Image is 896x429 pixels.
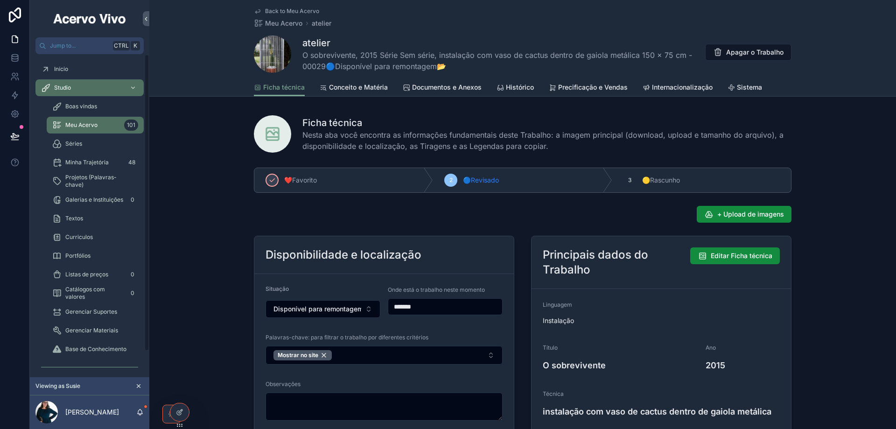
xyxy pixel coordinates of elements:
div: scrollable content [30,54,149,377]
div: 0 [127,194,138,205]
a: Sistema [728,79,762,98]
a: Meu Acervo101 [47,117,144,134]
a: Histórico [497,79,534,98]
span: Minha Trajetória [65,159,109,166]
span: Conceito e Matéria [329,83,388,92]
h4: 2015 [706,359,780,372]
span: Gerenciar Materiais [65,327,118,334]
h1: Ficha técnica [302,116,791,129]
span: Sistema [737,83,762,92]
span: Listas de preços [65,271,108,278]
a: Catálogos com valores0 [47,285,144,302]
span: Internacionalização [652,83,713,92]
span: Linguagem [543,301,572,309]
a: Gerenciar Suportes [47,303,144,320]
a: Boas vindas [47,98,144,115]
span: O sobrevivente, 2015 Série Sem série, instalação com vaso de cactus dentro de gaiola metálica 150... [302,49,714,72]
a: Precificação e Vendas [549,79,628,98]
a: Base de Conhecimento [47,341,144,358]
span: Disponível para remontagem [273,304,361,314]
span: Portfólios [65,252,91,260]
span: Situação [266,285,289,292]
a: Listas de preços0 [47,266,144,283]
span: ❤️Favorito [284,176,317,185]
span: Editar Ficha técnica [711,251,772,260]
a: Documentos e Anexos [403,79,482,98]
span: 2 [449,176,453,184]
button: Unselect 205 [273,350,332,360]
div: 0 [127,288,138,299]
button: Editar Ficha técnica [690,247,780,264]
a: Início [35,61,144,77]
button: Select Button [266,300,380,318]
span: 🔵Revisado [463,176,499,185]
div: 0 [127,269,138,280]
a: Gerenciar Materiais [47,322,144,339]
span: Técnica [543,390,564,398]
span: Galerias e Instituições [65,196,123,204]
span: Projetos (Palavras-chave) [65,174,134,189]
button: Jump to...CtrlK [35,37,144,54]
span: Precificação e Vendas [558,83,628,92]
span: Séries [65,140,82,148]
a: Studio [35,79,144,96]
div: 101 [124,120,138,131]
span: Base de Conhecimento [65,345,126,353]
span: Curriculos [65,233,93,241]
a: Meu Acervo [254,19,302,28]
span: Back to Meu Acervo [265,7,319,15]
a: Ficha técnica [254,79,305,97]
span: + Upload de imagens [717,210,784,219]
span: Jump to... [50,42,109,49]
a: atelier [312,19,331,28]
span: 🟡Rascunho [642,176,680,185]
a: Séries [47,135,144,152]
span: Início [54,65,68,73]
span: Gerenciar Suportes [65,308,117,316]
button: + Upload de imagens [697,206,791,223]
span: Ctrl [113,41,130,50]
img: App logo [52,11,127,26]
span: 3 [628,176,631,184]
span: Ficha técnica [263,83,305,92]
h2: Principais dados do Trabalho [543,247,690,277]
a: Back to Meu Acervo [254,7,319,15]
span: Meu Acervo [265,19,302,28]
p: [PERSON_NAME] [65,408,119,417]
h4: O sobrevivente [543,359,698,372]
h4: instalação com vaso de cactus dentro de gaiola metálica [543,405,780,418]
a: Projetos (Palavras-chave) [47,173,144,190]
a: Textos [47,210,144,227]
a: Curriculos [47,229,144,246]
span: Boas vindas [65,103,97,110]
span: Título [543,344,558,352]
span: Meu Acervo [65,121,98,129]
span: Viewing as Susie [35,382,80,390]
span: Mostrar no site [278,352,318,359]
span: Instalação [543,316,574,325]
a: Portfólios [47,247,144,264]
button: Select Button [266,346,503,365]
span: Observações [266,380,301,388]
h1: atelier [302,36,714,49]
span: Ano [706,344,716,352]
a: Internacionalização [643,79,713,98]
span: Onde está o trabalho neste momento [388,286,485,294]
span: Studio [54,84,71,91]
span: Apagar o Trabalho [726,48,784,57]
a: Conceito e Matéria [320,79,388,98]
span: Palavras-chave: para filtrar o trabalho por diferentes critérios [266,334,428,341]
span: Histórico [506,83,534,92]
span: Documentos e Anexos [412,83,482,92]
span: Textos [65,215,83,222]
h2: Disponibilidade e localização [266,247,421,262]
span: K [132,42,139,49]
span: Nesta aba você encontra as informações fundamentais deste Trabalho: a imagem principal (download,... [302,129,791,152]
a: Minha Trajetória48 [47,154,144,171]
a: Galerias e Instituições0 [47,191,144,208]
span: Catálogos com valores [65,286,123,301]
div: 48 [126,157,138,168]
button: Apagar o Trabalho [705,44,791,61]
